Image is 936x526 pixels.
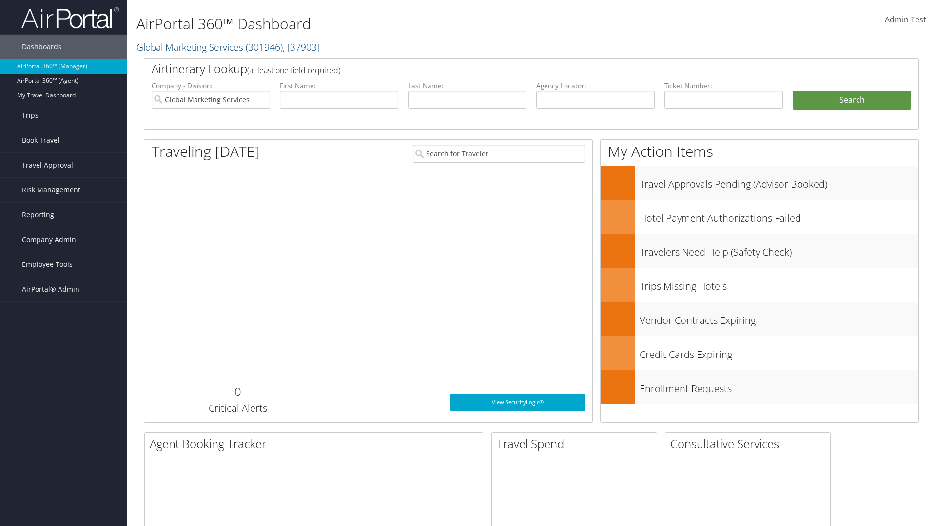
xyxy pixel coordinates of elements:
a: Travelers Need Help (Safety Check) [601,234,918,268]
h2: 0 [152,383,324,400]
span: AirPortal® Admin [22,277,79,301]
h3: Enrollment Requests [640,377,918,395]
h2: Agent Booking Tracker [150,435,483,452]
label: Agency Locator: [536,81,655,91]
h3: Critical Alerts [152,401,324,415]
span: Risk Management [22,178,80,202]
a: Credit Cards Expiring [601,336,918,370]
input: Search for Traveler [413,145,585,163]
h1: AirPortal 360™ Dashboard [136,14,663,34]
h3: Hotel Payment Authorizations Failed [640,207,918,225]
label: Company - Division: [152,81,270,91]
span: Travel Approval [22,153,73,177]
a: Enrollment Requests [601,370,918,404]
span: ( 301946 ) [246,40,283,54]
a: Vendor Contracts Expiring [601,302,918,336]
a: View SecurityLogic® [450,394,585,411]
h3: Travelers Need Help (Safety Check) [640,241,918,259]
h3: Vendor Contracts Expiring [640,309,918,327]
button: Search [793,91,911,110]
span: Reporting [22,203,54,227]
h2: Travel Spend [497,435,657,452]
span: Book Travel [22,128,59,152]
a: Trips Missing Hotels [601,268,918,302]
h2: Consultative Services [670,435,830,452]
span: Dashboards [22,35,61,59]
span: Employee Tools [22,252,73,277]
label: Last Name: [408,81,526,91]
a: Hotel Payment Authorizations Failed [601,200,918,234]
span: Trips [22,103,39,128]
span: , [ 37903 ] [283,40,320,54]
label: Ticket Number: [664,81,783,91]
label: First Name: [280,81,398,91]
h2: Airtinerary Lookup [152,60,847,77]
span: Admin Test [885,14,926,25]
img: airportal-logo.png [21,6,119,29]
a: Global Marketing Services [136,40,320,54]
span: Company Admin [22,227,76,252]
h3: Trips Missing Hotels [640,275,918,293]
h1: My Action Items [601,141,918,162]
h1: Traveling [DATE] [152,141,260,162]
a: Travel Approvals Pending (Advisor Booked) [601,166,918,200]
span: (at least one field required) [247,65,340,75]
a: Admin Test [885,5,926,35]
h3: Travel Approvals Pending (Advisor Booked) [640,172,918,191]
h3: Credit Cards Expiring [640,343,918,361]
